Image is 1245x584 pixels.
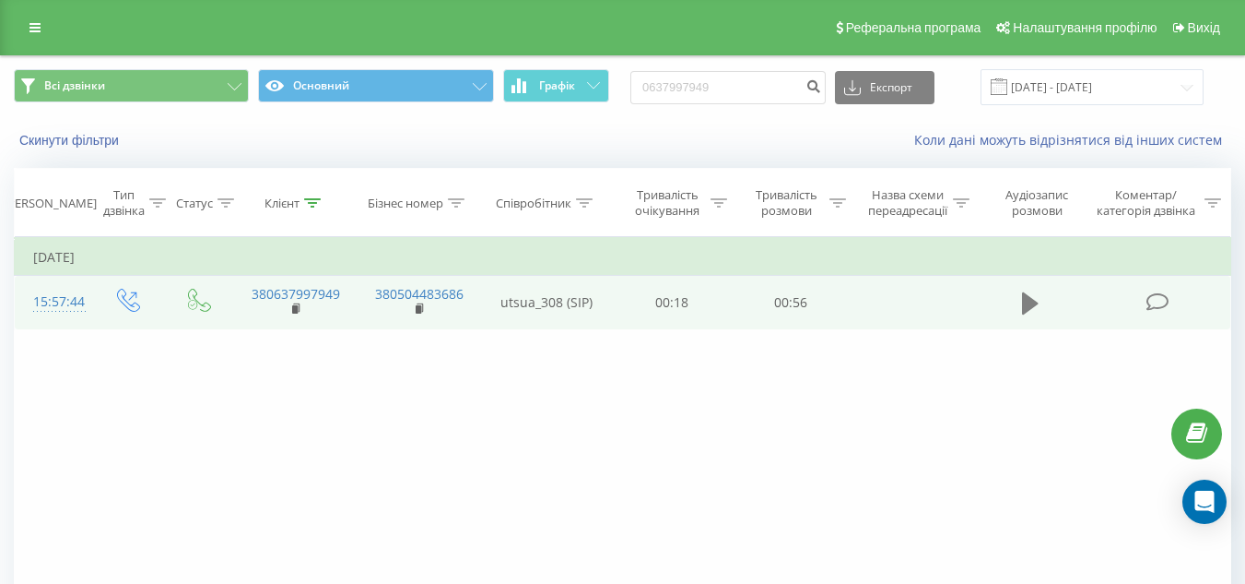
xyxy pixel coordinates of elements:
div: Співробітник [496,196,571,211]
div: Назва схеми переадресації [867,187,948,219]
a: 380504483686 [375,285,464,303]
div: Тип дзвінка [103,187,145,219]
span: Реферальна програма [846,20,981,35]
a: 380637997949 [252,285,340,303]
button: Скинути фільтри [14,132,128,149]
td: 00:18 [613,276,732,329]
div: [PERSON_NAME] [4,196,97,211]
button: Експорт [835,71,934,104]
div: Open Intercom Messenger [1182,480,1227,524]
span: Налаштування профілю [1013,20,1157,35]
span: Графік [539,79,575,92]
div: Статус [176,196,213,211]
td: [DATE] [15,239,1231,276]
button: Графік [503,69,609,102]
div: Коментар/категорія дзвінка [1092,187,1200,219]
div: 15:57:44 [33,284,72,320]
input: Пошук за номером [630,71,826,104]
div: Бізнес номер [368,196,443,211]
span: Вихід [1188,20,1220,35]
div: Клієнт [264,196,300,211]
td: 00:56 [732,276,851,329]
button: Основний [258,69,493,102]
a: Коли дані можуть відрізнятися вiд інших систем [914,131,1231,149]
button: Всі дзвінки [14,69,249,102]
div: Тривалість розмови [748,187,825,219]
div: Аудіозапис розмови [991,187,1084,219]
td: utsua_308 (SIP) [480,276,613,329]
span: Всі дзвінки [44,78,105,93]
div: Тривалість очікування [629,187,706,219]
